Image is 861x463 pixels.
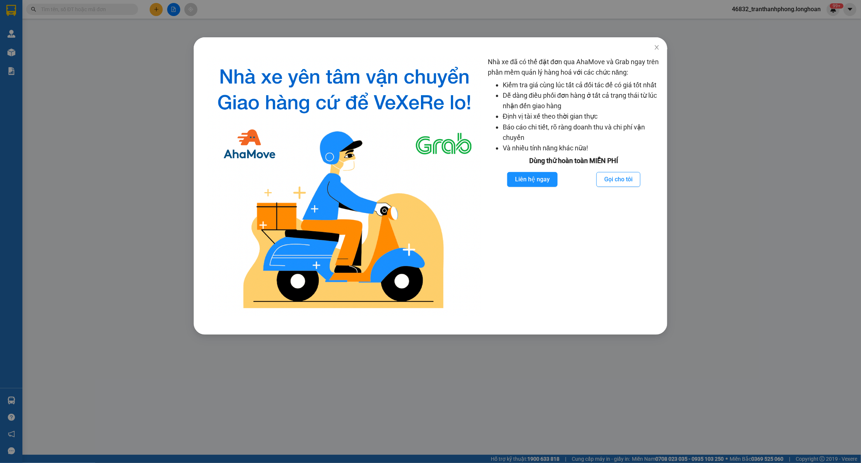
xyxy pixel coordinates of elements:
[596,172,640,187] button: Gọi cho tôi
[488,57,660,316] div: Nhà xe đã có thể đặt đơn qua AhaMove và Grab ngay trên phần mềm quản lý hàng hoá với các chức năng:
[654,44,660,50] span: close
[503,111,660,122] li: Định vị tài xế theo thời gian thực
[503,90,660,112] li: Dễ dàng điều phối đơn hàng ở tất cả trạng thái từ lúc nhận đến giao hàng
[488,156,660,166] div: Dùng thử hoàn toàn MIỄN PHÍ
[207,57,482,316] img: logo
[503,80,660,90] li: Kiểm tra giá cùng lúc tất cả đối tác để có giá tốt nhất
[515,175,550,184] span: Liên hệ ngay
[503,143,660,153] li: Và nhiều tính năng khác nữa!
[646,37,667,58] button: Close
[507,172,558,187] button: Liên hệ ngay
[604,175,633,184] span: Gọi cho tôi
[503,122,660,143] li: Báo cáo chi tiết, rõ ràng doanh thu và chi phí vận chuyển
